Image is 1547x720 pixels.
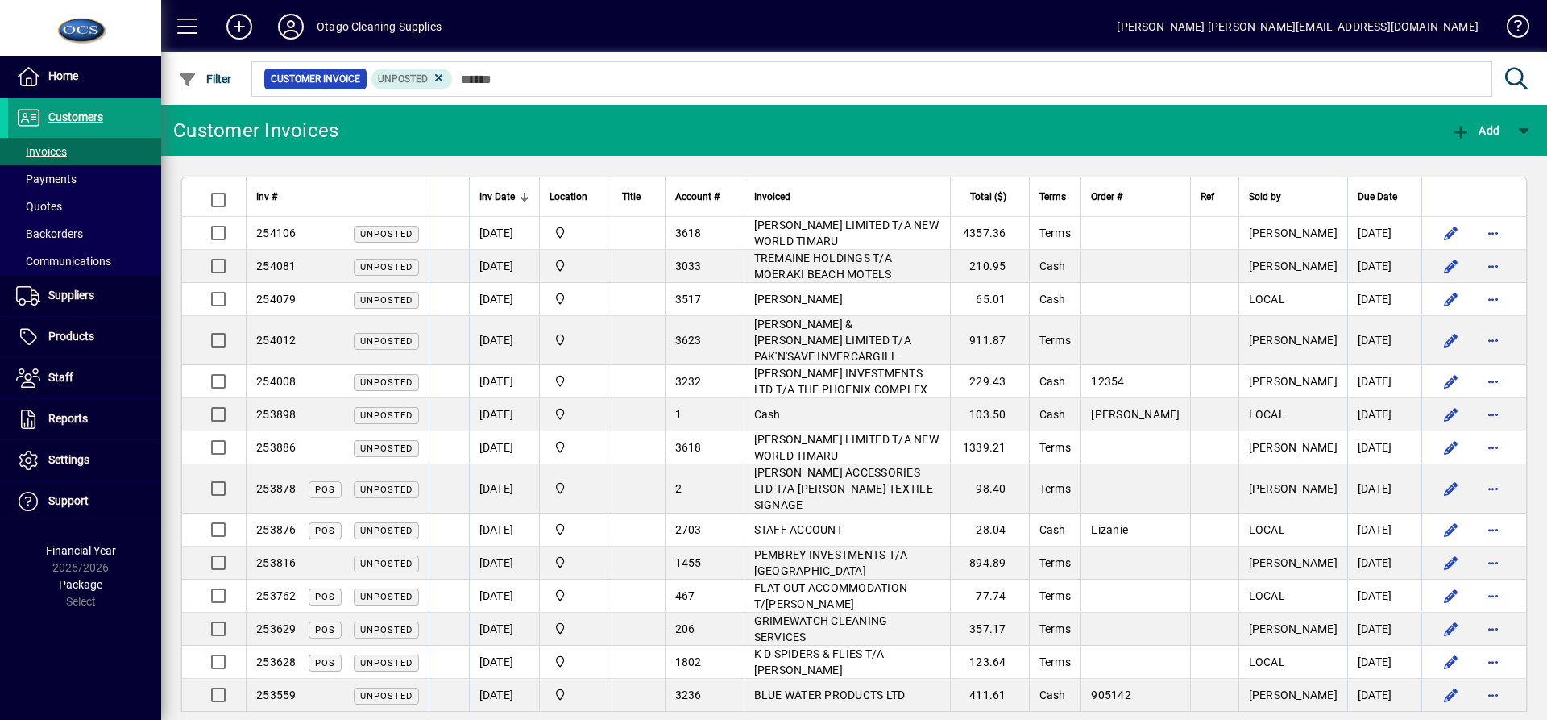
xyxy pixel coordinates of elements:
td: 103.50 [950,398,1029,431]
span: POS [315,625,335,635]
span: Unposted [378,73,428,85]
span: Products [48,330,94,343]
span: Unposted [360,410,413,421]
span: TREMAINE HOLDINGS T/A MOERAKI BEACH MOTELS [754,252,892,281]
span: POS [315,658,335,668]
span: 1455 [675,556,702,569]
span: 253816 [256,556,297,569]
button: More options [1480,368,1506,394]
span: 253876 [256,523,297,536]
div: Title [622,188,655,206]
button: Edit [1438,583,1464,609]
span: Unposted [360,229,413,239]
span: Terms [1039,188,1066,206]
span: STAFF ACCOUNT [754,523,843,536]
span: Unposted [360,295,413,306]
span: [PERSON_NAME] [754,293,843,306]
span: Customer Invoice [271,71,360,87]
td: [DATE] [1347,514,1421,547]
span: Cash [1039,375,1066,388]
span: [PERSON_NAME] ACCESSORIES LTD T/A [PERSON_NAME] TEXTILE SIGNAGE [754,466,933,511]
td: 123.64 [950,646,1029,679]
td: [DATE] [469,431,539,464]
a: Communications [8,248,161,275]
button: Edit [1438,649,1464,675]
button: More options [1480,253,1506,279]
button: More options [1480,616,1506,642]
span: LOCAL [1249,408,1285,421]
span: POS [315,485,335,495]
button: More options [1480,286,1506,312]
button: Edit [1438,550,1464,576]
span: 254008 [256,375,297,388]
span: Terms [1039,556,1071,569]
span: Payments [16,173,77,185]
td: 77.74 [950,580,1029,613]
td: [DATE] [469,250,539,283]
div: Inv Date [479,188,529,206]
span: Unposted [360,262,413,273]
button: More options [1480,402,1506,427]
button: More options [1480,550,1506,576]
td: [DATE] [1347,613,1421,646]
div: Otago Cleaning Supplies [317,14,442,40]
span: Settings [48,453,89,466]
td: [DATE] [469,679,539,712]
button: More options [1480,682,1506,708]
span: [PERSON_NAME] [1249,227,1338,239]
span: 12354 [1091,375,1124,388]
td: [DATE] [469,547,539,580]
button: Edit [1438,682,1464,708]
span: [PERSON_NAME] [1249,441,1338,454]
span: Unposted [360,658,413,668]
span: Unposted [360,559,413,569]
td: [DATE] [1347,679,1421,712]
div: Inv # [256,188,419,206]
span: POS [315,526,335,536]
span: 254081 [256,260,297,273]
span: 3232 [675,375,702,388]
td: [DATE] [1347,316,1421,365]
button: Edit [1438,402,1464,427]
td: 4357.36 [950,217,1029,250]
span: Head Office [550,653,602,671]
td: [DATE] [1347,217,1421,250]
span: 253629 [256,622,297,635]
a: Suppliers [8,276,161,316]
a: Products [8,317,161,357]
a: Support [8,481,161,522]
span: Cash [1039,689,1066,701]
span: Due Date [1358,188,1397,206]
span: Head Office [550,290,602,308]
td: [DATE] [469,613,539,646]
a: Settings [8,440,161,481]
td: 210.95 [950,250,1029,283]
span: Home [48,69,78,82]
a: Invoices [8,138,161,165]
span: 253628 [256,655,297,668]
span: Head Office [550,554,602,572]
span: Unposted [360,526,413,536]
button: Filter [174,65,236,94]
button: Edit [1438,476,1464,502]
button: More options [1480,476,1506,502]
span: Reports [48,412,88,425]
span: Suppliers [48,289,94,302]
span: Head Office [550,406,602,423]
span: 206 [675,622,695,635]
span: [PERSON_NAME] [1249,556,1338,569]
span: Head Office [550,372,602,390]
span: 905142 [1091,689,1131,701]
span: Total ($) [970,188,1006,206]
button: Edit [1438,253,1464,279]
span: 253898 [256,408,297,421]
span: [PERSON_NAME] & [PERSON_NAME] LIMITED T/A PAK'N'SAVE INVERCARGILL [754,318,911,363]
span: Head Office [550,257,602,275]
span: Account # [675,188,720,206]
div: Ref [1201,188,1229,206]
td: [DATE] [469,365,539,398]
span: 253878 [256,482,297,495]
span: K D SPIDERS & FLIES T/A [PERSON_NAME] [754,647,885,676]
td: 98.40 [950,464,1029,514]
span: Communications [16,255,111,268]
